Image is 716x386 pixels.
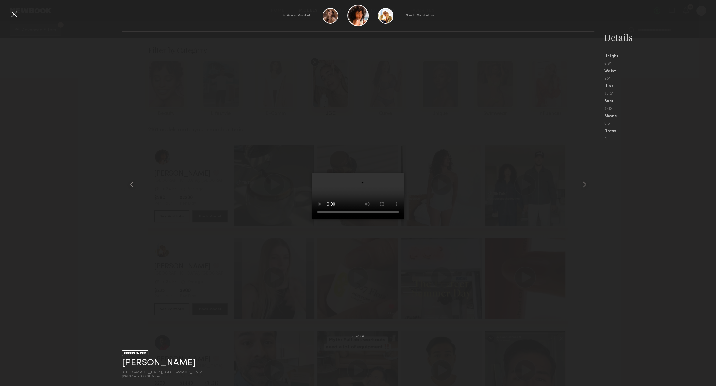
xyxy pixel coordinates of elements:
[604,84,716,89] div: Hips
[604,77,716,81] div: 25"
[604,122,716,126] div: 6.5
[604,114,716,118] div: Shoes
[406,13,434,18] div: Next Model →
[604,92,716,96] div: 35.5"
[604,129,716,133] div: Dress
[122,350,148,356] div: EXPERIENCED
[604,31,716,43] div: Details
[604,107,716,111] div: 34b
[604,99,716,104] div: Bust
[604,54,716,59] div: Height
[604,62,716,66] div: 5'6"
[122,375,204,379] div: $280/hr • $2200/day
[122,358,195,368] a: [PERSON_NAME]
[604,137,716,141] div: 4
[122,371,204,375] div: [GEOGRAPHIC_DATA], [GEOGRAPHIC_DATA]
[352,335,364,338] div: 4 of 46
[282,13,310,18] div: ← Prev Model
[604,69,716,74] div: Waist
